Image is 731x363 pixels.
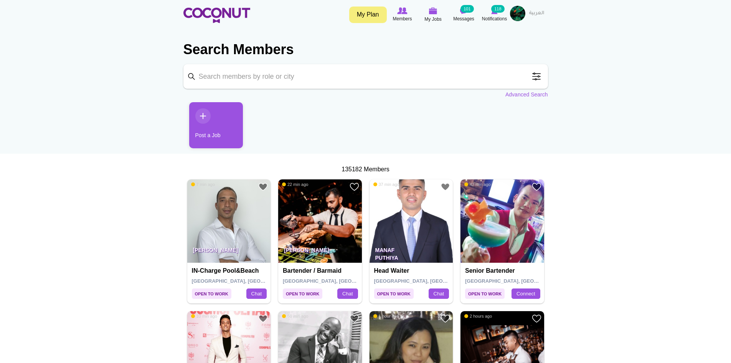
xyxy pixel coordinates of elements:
[424,15,442,23] span: My Jobs
[465,288,505,299] span: Open to Work
[373,182,399,187] span: 37 min ago
[283,278,392,284] span: [GEOGRAPHIC_DATA], [GEOGRAPHIC_DATA]
[464,313,492,319] span: 2 hours ago
[374,278,483,284] span: [GEOGRAPHIC_DATA], [GEOGRAPHIC_DATA]
[183,8,250,23] img: Home
[464,182,490,187] span: 42 min ago
[191,313,217,319] span: 10 min ago
[525,6,548,21] a: العربية
[192,278,301,284] span: [GEOGRAPHIC_DATA], [GEOGRAPHIC_DATA]
[183,102,237,154] li: 1 / 1
[465,267,541,274] h4: Senior Bartender
[387,6,418,23] a: Browse Members Members
[449,6,479,23] a: Messages Messages 101
[482,15,507,23] span: Notifications
[282,182,308,187] span: 22 min ago
[283,267,359,274] h4: Bartender / Barmaid
[337,288,358,299] a: Chat
[191,182,215,187] span: 7 min ago
[479,6,510,23] a: Notifications Notifications 118
[192,288,231,299] span: Open to Work
[258,182,268,192] a: Add to Favourites
[187,241,271,263] p: [PERSON_NAME]
[532,182,541,192] a: Add to Favourites
[441,314,450,323] a: Add to Favourites
[350,314,359,323] a: Add to Favourites
[465,278,574,284] span: [GEOGRAPHIC_DATA], [GEOGRAPHIC_DATA]
[350,182,359,192] a: Add to Favourites
[192,267,268,274] h4: IN-Charge pool&beach
[512,288,540,299] a: Connect
[491,7,498,14] img: Notifications
[282,313,308,319] span: 50 min ago
[505,91,548,98] a: Advanced Search
[278,241,362,263] p: [PERSON_NAME]
[453,15,474,23] span: Messages
[183,64,548,89] input: Search members by role or city
[370,241,453,263] p: Manaf Puthiya purayil
[418,6,449,24] a: My Jobs My Jobs
[374,288,414,299] span: Open to Work
[429,7,437,14] img: My Jobs
[183,40,548,59] h2: Search Members
[532,314,541,323] a: Add to Favourites
[491,5,504,13] small: 118
[374,267,450,274] h4: Head Waiter
[397,7,407,14] img: Browse Members
[441,182,450,192] a: Add to Favourites
[349,7,387,23] a: My Plan
[283,288,322,299] span: Open to Work
[246,288,267,299] a: Chat
[393,15,412,23] span: Members
[429,288,449,299] a: Chat
[460,5,474,13] small: 101
[189,102,243,148] a: Post a Job
[258,314,268,323] a: Add to Favourites
[460,7,468,14] img: Messages
[183,165,548,174] div: 135182 Members
[373,313,399,319] span: 1 hour ago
